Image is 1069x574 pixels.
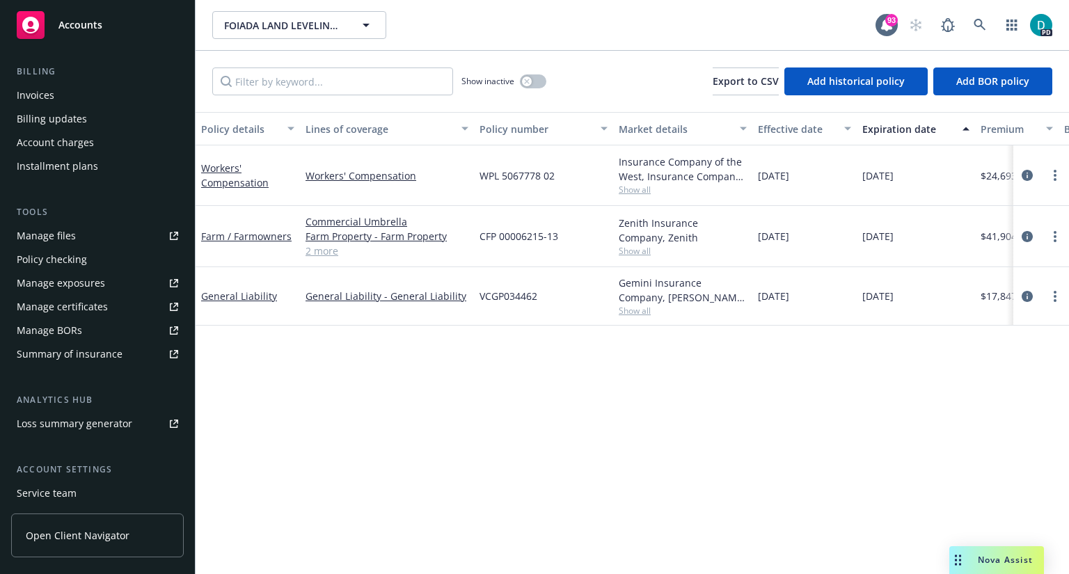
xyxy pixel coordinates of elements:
div: Insurance Company of the West, Insurance Company of the West (ICW) [619,154,747,184]
span: Show all [619,184,747,196]
div: Drag to move [949,546,967,574]
a: Loss summary generator [11,413,184,435]
a: Account charges [11,131,184,154]
a: Policy checking [11,248,184,271]
button: Nova Assist [949,546,1044,574]
a: Billing updates [11,108,184,130]
a: more [1047,288,1063,305]
span: [DATE] [758,229,789,244]
a: 2 more [306,244,468,258]
span: $41,904.64 [981,229,1031,244]
button: Lines of coverage [300,112,474,145]
div: Lines of coverage [306,122,453,136]
a: Commercial Umbrella [306,214,468,229]
a: Start snowing [902,11,930,39]
a: Workers' Compensation [201,161,269,189]
div: Loss summary generator [17,413,132,435]
div: Zenith Insurance Company, Zenith [619,216,747,245]
span: Nova Assist [978,554,1033,566]
a: Manage exposures [11,272,184,294]
div: 93 [885,14,898,26]
div: Market details [619,122,731,136]
div: Summary of insurance [17,343,122,365]
div: Service team [17,482,77,504]
span: Show all [619,305,747,317]
a: Manage certificates [11,296,184,318]
a: Summary of insurance [11,343,184,365]
span: Add BOR policy [956,74,1029,88]
span: Add historical policy [807,74,905,88]
span: [DATE] [758,168,789,183]
a: Report a Bug [934,11,962,39]
div: Effective date [758,122,836,136]
a: circleInformation [1019,228,1036,245]
span: [DATE] [862,229,894,244]
a: circleInformation [1019,167,1036,184]
a: Invoices [11,84,184,106]
div: Manage files [17,225,76,247]
button: Premium [975,112,1059,145]
input: Filter by keyword... [212,67,453,95]
span: WPL 5067778 02 [480,168,555,183]
a: Workers' Compensation [306,168,468,183]
div: Installment plans [17,155,98,177]
div: Manage certificates [17,296,108,318]
div: Account settings [11,463,184,477]
button: Expiration date [857,112,975,145]
a: Installment plans [11,155,184,177]
span: FOIADA LAND LEVELING LLC [224,18,345,33]
a: Search [966,11,994,39]
button: Export to CSV [713,67,779,95]
button: FOIADA LAND LEVELING LLC [212,11,386,39]
span: [DATE] [862,168,894,183]
div: Invoices [17,84,54,106]
a: more [1047,167,1063,184]
a: Manage BORs [11,319,184,342]
div: Tools [11,205,184,219]
button: Effective date [752,112,857,145]
div: Manage BORs [17,319,82,342]
a: General Liability [201,289,277,303]
div: Billing updates [17,108,87,130]
a: Manage files [11,225,184,247]
span: $24,693.00 [981,168,1031,183]
span: Export to CSV [713,74,779,88]
span: Accounts [58,19,102,31]
a: circleInformation [1019,288,1036,305]
button: Policy number [474,112,613,145]
div: Analytics hub [11,393,184,407]
div: Account charges [17,131,94,154]
span: CFP 00006215-13 [480,229,558,244]
div: Policy details [201,122,279,136]
a: more [1047,228,1063,245]
a: Service team [11,482,184,504]
span: [DATE] [758,289,789,303]
div: Expiration date [862,122,954,136]
div: Premium [981,122,1038,136]
span: Open Client Navigator [26,528,129,543]
span: [DATE] [862,289,894,303]
div: Gemini Insurance Company, [PERSON_NAME] Corporation, Risk Placement Services, Inc. (RPS) [619,276,747,305]
a: Farm / Farmowners [201,230,292,243]
div: Billing [11,65,184,79]
span: Show all [619,245,747,257]
button: Add historical policy [784,67,928,95]
div: Policy number [480,122,592,136]
span: Show inactive [461,75,514,87]
div: Policy checking [17,248,87,271]
button: Add BOR policy [933,67,1052,95]
span: $17,847.00 [981,289,1031,303]
a: Farm Property - Farm Property [306,229,468,244]
button: Policy details [196,112,300,145]
a: Switch app [998,11,1026,39]
img: photo [1030,14,1052,36]
div: Manage exposures [17,272,105,294]
button: Market details [613,112,752,145]
a: General Liability - General Liability [306,289,468,303]
span: VCGP034462 [480,289,537,303]
a: Accounts [11,6,184,45]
